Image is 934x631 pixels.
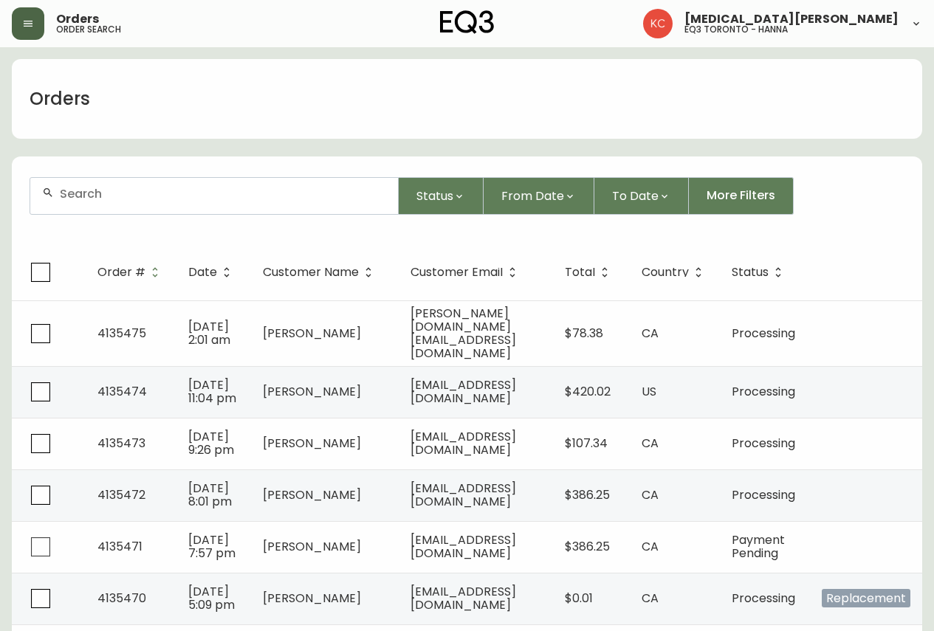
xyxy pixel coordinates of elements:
[411,376,516,407] span: [EMAIL_ADDRESS][DOMAIN_NAME]
[732,268,769,277] span: Status
[440,10,495,34] img: logo
[97,268,145,277] span: Order #
[56,25,121,34] h5: order search
[263,538,361,555] span: [PERSON_NAME]
[399,177,484,215] button: Status
[263,266,378,279] span: Customer Name
[689,177,794,215] button: More Filters
[411,268,503,277] span: Customer Email
[97,383,147,400] span: 4135474
[56,13,99,25] span: Orders
[565,266,614,279] span: Total
[642,435,659,452] span: CA
[263,435,361,452] span: [PERSON_NAME]
[30,86,90,111] h1: Orders
[643,9,673,38] img: 6487344ffbf0e7f3b216948508909409
[642,486,659,503] span: CA
[60,187,386,201] input: Search
[565,486,610,503] span: $386.25
[565,325,603,342] span: $78.38
[411,480,516,510] span: [EMAIL_ADDRESS][DOMAIN_NAME]
[97,538,142,555] span: 4135471
[97,266,165,279] span: Order #
[565,538,610,555] span: $386.25
[411,583,516,613] span: [EMAIL_ADDRESS][DOMAIN_NAME]
[263,325,361,342] span: [PERSON_NAME]
[732,486,795,503] span: Processing
[97,325,146,342] span: 4135475
[732,383,795,400] span: Processing
[416,187,453,205] span: Status
[188,268,217,277] span: Date
[263,590,361,607] span: [PERSON_NAME]
[732,325,795,342] span: Processing
[97,486,145,503] span: 4135472
[263,268,359,277] span: Customer Name
[642,590,659,607] span: CA
[642,538,659,555] span: CA
[263,383,361,400] span: [PERSON_NAME]
[565,383,611,400] span: $420.02
[642,325,659,342] span: CA
[594,177,689,215] button: To Date
[732,266,788,279] span: Status
[411,428,516,458] span: [EMAIL_ADDRESS][DOMAIN_NAME]
[612,187,659,205] span: To Date
[565,590,593,607] span: $0.01
[565,435,608,452] span: $107.34
[565,268,595,277] span: Total
[188,583,235,613] span: [DATE] 5:09 pm
[684,25,788,34] h5: eq3 toronto - hanna
[484,177,594,215] button: From Date
[188,318,230,348] span: [DATE] 2:01 am
[411,531,516,562] span: [EMAIL_ADDRESS][DOMAIN_NAME]
[732,435,795,452] span: Processing
[822,589,910,607] span: Replacement
[642,383,656,400] span: US
[97,590,146,607] span: 4135470
[684,13,899,25] span: [MEDICAL_DATA][PERSON_NAME]
[707,187,775,204] span: More Filters
[97,435,145,452] span: 4135473
[411,266,522,279] span: Customer Email
[188,480,232,510] span: [DATE] 8:01 pm
[642,266,708,279] span: Country
[188,376,236,407] span: [DATE] 11:04 pm
[263,486,361,503] span: [PERSON_NAME]
[732,590,795,607] span: Processing
[411,305,516,362] span: [PERSON_NAME][DOMAIN_NAME][EMAIL_ADDRESS][DOMAIN_NAME]
[188,531,236,562] span: [DATE] 7:57 pm
[188,428,234,458] span: [DATE] 9:26 pm
[642,268,689,277] span: Country
[732,531,785,562] span: Payment Pending
[501,187,564,205] span: From Date
[188,266,236,279] span: Date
